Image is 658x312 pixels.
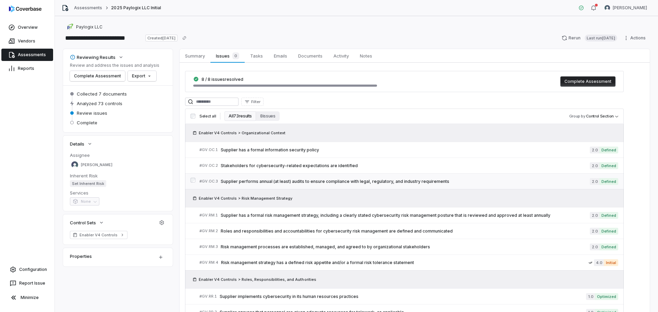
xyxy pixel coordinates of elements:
span: # GV.RM.3 [199,244,218,249]
a: Overview [1,21,53,34]
span: Enabler V4 Controls > Organizational Context [199,130,285,136]
span: Filter [251,99,260,104]
span: Supplier has a formal information security policy [221,147,590,153]
img: Anita Ritter avatar [71,161,78,168]
button: 8 issues [256,111,279,121]
button: Report Issue [3,277,52,289]
img: Melanie Lorent avatar [605,5,610,11]
span: Defined [599,228,618,235]
span: Enabler V4 Controls > Risk Management Strategy [199,196,292,201]
a: Configuration [3,263,52,276]
a: #GV.RM.2Roles and responsibilities and accountabilities for cybersecurity risk management are def... [199,223,618,239]
span: Details [70,141,84,147]
span: Analyzed 73 controls [77,100,122,107]
a: #GV.OC.2Stakeholders for cybersecurity-related expectations are identified2.0Defined [199,158,618,173]
span: # GV.RR.1 [199,294,217,299]
button: Control Sets [68,216,106,229]
a: #GV.RM.4Risk management strategy has a defined risk appetite and/or a formal risk tolerance state... [199,255,618,270]
dt: Inherent Risk [70,173,166,179]
span: 2.0 [590,147,599,153]
span: 0 [232,52,239,59]
a: Enabler V4 Controls [70,231,127,239]
a: #GV.RM.1Supplier has a formal risk management strategy, including a clearly stated cybersecurity ... [199,208,618,223]
button: Copy link [178,32,191,44]
button: Complete Assessment [70,71,125,81]
span: # GV.RM.1 [199,213,218,218]
button: RerunLast run[DATE] [558,33,621,43]
span: 2.0 [590,212,599,219]
img: logo-D7KZi-bG.svg [9,5,41,12]
span: Paylogix LLC [76,24,102,30]
span: # GV.OC.2 [199,163,218,168]
p: Review and address the issues and analysis [70,63,159,68]
button: Filter [241,98,264,106]
span: Defined [599,212,618,219]
span: Notes [357,51,375,60]
span: Activity [331,51,352,60]
span: Enabler V4 Controls > Roles, Responsibilities, and Authorities [199,277,316,282]
span: Risk management strategy has a defined risk appetite and/or a formal risk tolerance statement [221,260,588,265]
span: Emails [271,51,290,60]
span: Review issues [77,110,107,116]
input: Select all [191,114,195,118]
span: Summary [182,51,208,60]
span: Tasks [247,51,266,60]
span: 2.0 [590,244,599,250]
a: Assessments [74,5,102,11]
a: #GV.RM.3Risk management processes are established, managed, and agreed to by organizational stake... [199,239,618,254]
div: Reviewing Results [70,54,115,60]
button: Reviewing Results [68,51,126,63]
button: Melanie Lorent avatar[PERSON_NAME] [600,3,651,13]
span: Supplier performs annual (at least) audits to ensure compliance with legal, regulatory, and indus... [221,179,590,184]
span: 1.0 [586,293,595,300]
span: Supplier has a formal risk management strategy, including a clearly stated cybersecurity risk man... [221,213,590,218]
button: Minimize [3,291,52,304]
span: 8 / 8 issues resolved [202,77,243,82]
span: Risk management processes are established, managed, and agreed to by organizational stakeholders [221,244,590,250]
span: Select all [199,114,216,119]
span: Optimized [595,293,618,300]
span: 2025 Paylogix LLC Initial [111,5,161,11]
span: Collected 7 documents [77,91,127,97]
a: #GV.OC.1Supplier has a formal information security policy2.0Defined [199,142,618,158]
span: Initial [604,259,618,266]
span: Roles and responsibilities and accountabilities for cybersecurity risk management are defined and... [221,228,590,234]
button: All 73 results [224,111,256,121]
button: Export [128,71,156,81]
span: Documents [295,51,325,60]
span: Supplier implements cybersecurity in its human resources practices [220,294,586,299]
button: Complete Assessment [560,76,616,87]
span: Complete [77,120,97,126]
span: 2.0 [590,178,599,185]
dt: Assignee [70,152,166,158]
span: Defined [599,147,618,153]
span: Set Inherent Risk [70,180,106,187]
span: # GV.OC.1 [199,147,218,152]
dt: Services [70,190,166,196]
a: #GV.RR.1Supplier implements cybersecurity in its human resources practices1.0Optimized [199,289,618,304]
span: # GV.RM.4 [199,260,218,265]
span: Defined [599,162,618,169]
span: # GV.RM.2 [199,228,218,234]
a: Assessments [1,49,53,61]
span: Enabler V4 Controls [80,232,118,238]
button: https://paylogix.com/Paylogix LLC [64,21,105,33]
button: Details [68,138,95,150]
a: #GV.OC.3Supplier performs annual (at least) audits to ensure compliance with legal, regulatory, a... [199,174,618,189]
span: Defined [599,244,618,250]
span: 2.0 [590,228,599,235]
span: [PERSON_NAME] [613,5,647,11]
span: 4.0 [594,259,604,266]
span: Last run [DATE] [585,35,617,41]
a: Reports [1,62,53,75]
span: Stakeholders for cybersecurity-related expectations are identified [221,163,590,169]
span: Control Sets [70,220,96,226]
span: Group by [569,114,585,118]
a: Vendors [1,35,53,47]
button: Actions [621,33,650,43]
span: Defined [599,178,618,185]
span: 2.0 [590,162,599,169]
span: # GV.OC.3 [199,179,218,184]
span: Created [DATE] [145,35,178,41]
span: Issues [213,51,242,61]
